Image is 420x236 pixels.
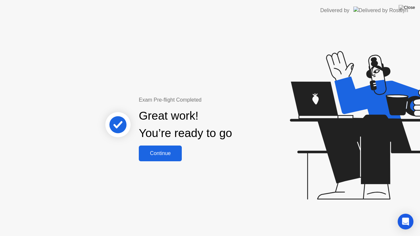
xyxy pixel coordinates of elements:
div: Open Intercom Messenger [398,214,413,229]
div: Continue [141,150,180,156]
img: Close [399,5,415,10]
div: Exam Pre-flight Completed [139,96,274,104]
div: Great work! You’re ready to go [139,107,232,142]
button: Continue [139,146,182,161]
div: Delivered by [320,7,349,14]
img: Delivered by Rosalyn [353,7,408,14]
